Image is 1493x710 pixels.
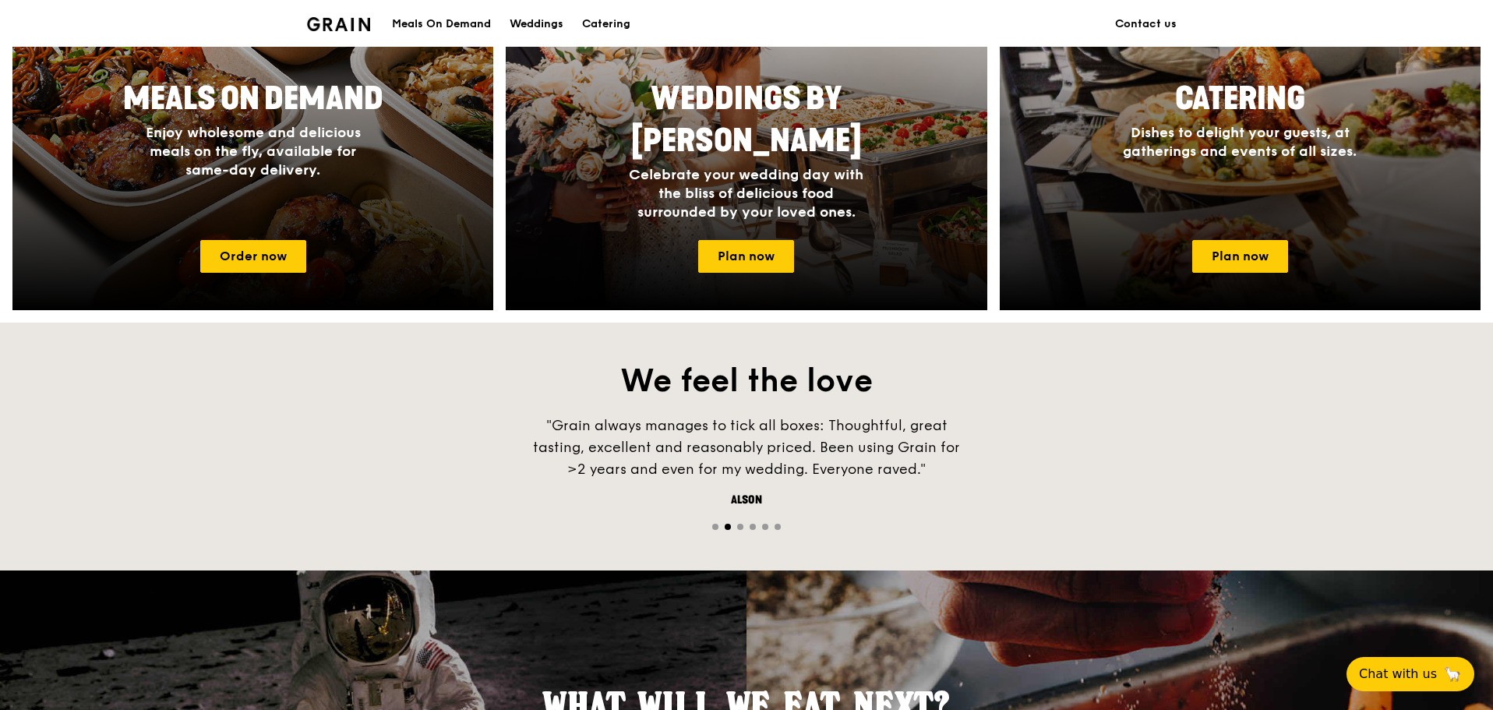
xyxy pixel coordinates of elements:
span: Go to slide 2 [725,524,731,530]
span: Go to slide 6 [775,524,781,530]
img: Grain [307,17,370,31]
a: Plan now [698,240,794,273]
button: Chat with us🦙 [1347,657,1474,691]
span: Catering [1175,80,1305,118]
span: Go to slide 4 [750,524,756,530]
span: Weddings by [PERSON_NAME] [631,80,862,160]
a: Weddings [500,1,573,48]
a: Contact us [1106,1,1186,48]
div: Weddings [510,1,563,48]
a: Catering [573,1,640,48]
span: Chat with us [1359,665,1437,684]
span: Dishes to delight your guests, at gatherings and events of all sizes. [1123,124,1357,160]
div: Meals On Demand [392,1,491,48]
span: Meals On Demand [123,80,383,118]
span: Go to slide 5 [762,524,768,530]
div: "Grain always manages to tick all boxes: Thoughtful, great tasting, excellent and reasonably pric... [513,415,980,480]
div: Alson [513,493,980,508]
div: Catering [582,1,630,48]
a: Order now [200,240,306,273]
span: Go to slide 3 [737,524,743,530]
span: Enjoy wholesome and delicious meals on the fly, available for same-day delivery. [146,124,361,178]
span: 🦙 [1443,665,1462,684]
span: Go to slide 1 [712,524,718,530]
a: Plan now [1192,240,1288,273]
span: Celebrate your wedding day with the bliss of delicious food surrounded by your loved ones. [629,166,863,221]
